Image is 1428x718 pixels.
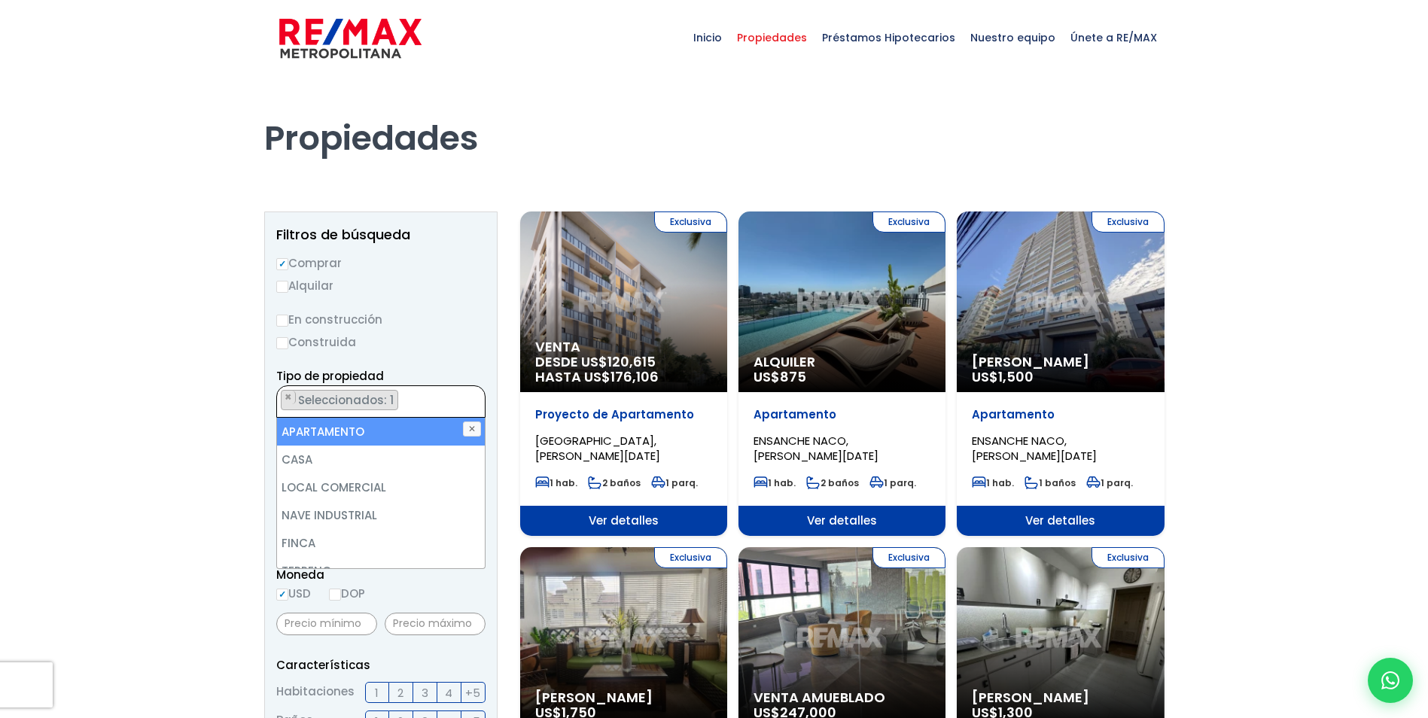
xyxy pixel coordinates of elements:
[277,557,485,585] li: TERRENO
[276,254,486,272] label: Comprar
[375,683,379,702] span: 1
[276,337,288,349] input: Construida
[445,683,452,702] span: 4
[535,476,577,489] span: 1 hab.
[780,367,806,386] span: 875
[469,391,477,404] span: ×
[963,15,1063,60] span: Nuestro equipo
[754,407,930,422] p: Apartamento
[738,211,945,536] a: Exclusiva Alquiler US$875 Apartamento ENSANCHE NACO, [PERSON_NAME][DATE] 1 hab. 2 baños 1 parq. V...
[285,391,292,404] span: ×
[422,683,428,702] span: 3
[972,354,1149,370] span: [PERSON_NAME]
[654,211,727,233] span: Exclusiva
[654,547,727,568] span: Exclusiva
[535,339,712,354] span: Venta
[276,310,486,329] label: En construcción
[277,529,485,557] li: FINCA
[276,565,486,584] span: Moneda
[463,421,481,437] button: ✕
[610,367,659,386] span: 176,106
[869,476,916,489] span: 1 parq.
[972,476,1014,489] span: 1 hab.
[651,476,698,489] span: 1 parq.
[738,506,945,536] span: Ver detalles
[281,390,398,410] li: APARTAMENTO
[277,418,485,446] li: APARTAMENTO
[872,547,945,568] span: Exclusiva
[276,682,355,703] span: Habitaciones
[957,506,1164,536] span: Ver detalles
[277,386,285,418] textarea: Search
[276,276,486,295] label: Alquilar
[468,390,477,405] button: Remove all items
[588,476,641,489] span: 2 baños
[957,211,1164,536] a: Exclusiva [PERSON_NAME] US$1,500 Apartamento ENSANCHE NACO, [PERSON_NAME][DATE] 1 hab. 1 baños 1 ...
[535,433,660,464] span: [GEOGRAPHIC_DATA], [PERSON_NAME][DATE]
[754,476,796,489] span: 1 hab.
[465,683,480,702] span: +5
[754,354,930,370] span: Alquiler
[814,15,963,60] span: Préstamos Hipotecarios
[1063,15,1165,60] span: Únete a RE/MAX
[520,506,727,536] span: Ver detalles
[276,333,486,351] label: Construida
[297,392,397,408] span: Seleccionados: 1
[276,589,288,601] input: USD
[729,15,814,60] span: Propiedades
[276,656,486,674] p: Características
[279,16,422,61] img: remax-metropolitana-logo
[754,367,806,386] span: US$
[329,584,365,603] label: DOP
[754,690,930,705] span: Venta Amueblado
[972,433,1097,464] span: ENSANCHE NACO, [PERSON_NAME][DATE]
[329,589,341,601] input: DOP
[276,613,377,635] input: Precio mínimo
[276,584,311,603] label: USD
[277,473,485,501] li: LOCAL COMERCIAL
[972,407,1149,422] p: Apartamento
[385,613,486,635] input: Precio máximo
[872,211,945,233] span: Exclusiva
[277,501,485,529] li: NAVE INDUSTRIAL
[535,370,712,385] span: HASTA US$
[276,227,486,242] h2: Filtros de búsqueda
[276,368,384,384] span: Tipo de propiedad
[264,76,1165,159] h1: Propiedades
[607,352,656,371] span: 120,615
[535,407,712,422] p: Proyecto de Apartamento
[1086,476,1133,489] span: 1 parq.
[520,211,727,536] a: Exclusiva Venta DESDE US$120,615 HASTA US$176,106 Proyecto de Apartamento [GEOGRAPHIC_DATA], [PER...
[535,690,712,705] span: [PERSON_NAME]
[972,690,1149,705] span: [PERSON_NAME]
[686,15,729,60] span: Inicio
[535,354,712,385] span: DESDE US$
[276,258,288,270] input: Comprar
[998,367,1034,386] span: 1,500
[754,433,878,464] span: ENSANCHE NACO, [PERSON_NAME][DATE]
[276,315,288,327] input: En construcción
[1092,211,1165,233] span: Exclusiva
[806,476,859,489] span: 2 baños
[1025,476,1076,489] span: 1 baños
[397,683,403,702] span: 2
[282,391,296,404] button: Remove item
[277,446,485,473] li: CASA
[1092,547,1165,568] span: Exclusiva
[972,367,1034,386] span: US$
[276,281,288,293] input: Alquilar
